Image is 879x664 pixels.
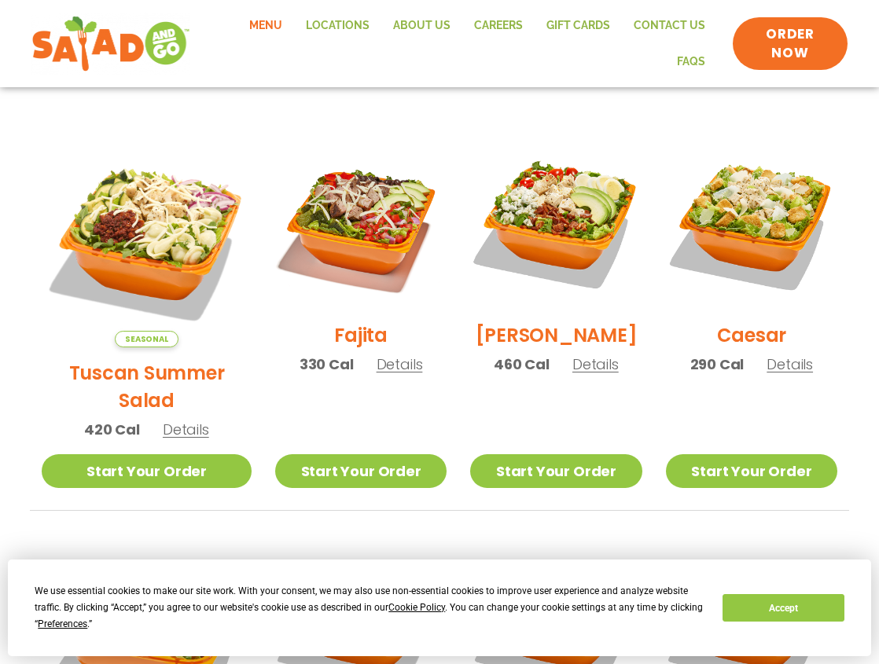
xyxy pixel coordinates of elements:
[666,454,837,488] a: Start Your Order
[31,13,190,75] img: new-SAG-logo-768×292
[572,354,619,374] span: Details
[42,454,252,488] a: Start Your Order
[334,321,388,349] h2: Fajita
[381,8,462,44] a: About Us
[462,8,535,44] a: Careers
[275,138,447,309] img: Product photo for Fajita Salad
[470,138,642,309] img: Product photo for Cobb Salad
[748,25,832,63] span: ORDER NOW
[494,354,550,375] span: 460 Cal
[115,331,178,347] span: Seasonal
[666,138,837,309] img: Product photo for Caesar Salad
[237,8,294,44] a: Menu
[38,618,87,629] span: Preferences
[476,321,638,349] h2: [PERSON_NAME]
[42,138,252,347] img: Product photo for Tuscan Summer Salad
[300,354,354,375] span: 330 Cal
[275,454,447,488] a: Start Your Order
[84,419,140,440] span: 420 Cal
[206,8,716,79] nav: Menu
[733,17,848,71] a: ORDER NOW
[723,594,844,622] button: Accept
[535,8,622,44] a: GIFT CARDS
[163,420,209,439] span: Details
[665,44,717,80] a: FAQs
[717,321,787,349] h2: Caesar
[42,359,252,414] h2: Tuscan Summer Salad
[377,354,423,374] span: Details
[622,8,717,44] a: Contact Us
[767,354,813,374] span: Details
[294,8,381,44] a: Locations
[8,559,871,656] div: Cookie Consent Prompt
[470,454,642,488] a: Start Your Order
[388,602,445,613] span: Cookie Policy
[690,354,745,375] span: 290 Cal
[35,583,704,633] div: We use essential cookies to make our site work. With your consent, we may also use non-essential ...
